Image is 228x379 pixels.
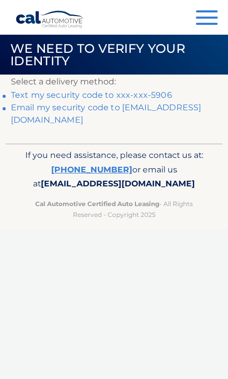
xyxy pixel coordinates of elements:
span: [EMAIL_ADDRESS][DOMAIN_NAME] [41,179,195,188]
a: Text my security code to xxx-xxx-5906 [11,90,172,100]
a: Email my security code to [EMAIL_ADDRESS][DOMAIN_NAME] [11,103,202,125]
p: Select a delivery method: [11,75,217,89]
p: - All Rights Reserved - Copyright 2025 [21,198,207,220]
a: [PHONE_NUMBER] [51,165,132,174]
span: We need to verify your identity [10,41,185,68]
button: Menu [196,10,218,27]
a: Cal Automotive [16,10,84,28]
strong: Cal Automotive Certified Auto Leasing [35,200,159,208]
p: If you need assistance, please contact us at: or email us at [21,148,207,192]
